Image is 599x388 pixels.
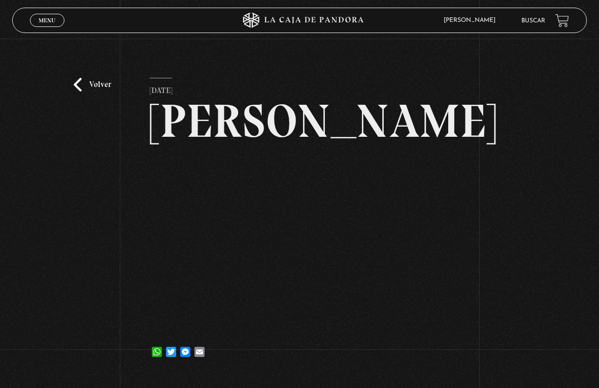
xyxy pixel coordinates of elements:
a: Volver [74,78,111,92]
span: Menu [39,17,55,23]
p: [DATE] [150,78,172,98]
h2: [PERSON_NAME] [150,98,449,144]
span: Cerrar [36,26,59,33]
span: [PERSON_NAME] [439,17,506,23]
a: View your shopping cart [555,14,569,27]
a: Email [192,337,207,357]
a: Buscar [521,18,545,24]
a: Twitter [164,337,178,357]
a: Messenger [178,337,192,357]
a: WhatsApp [150,337,164,357]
